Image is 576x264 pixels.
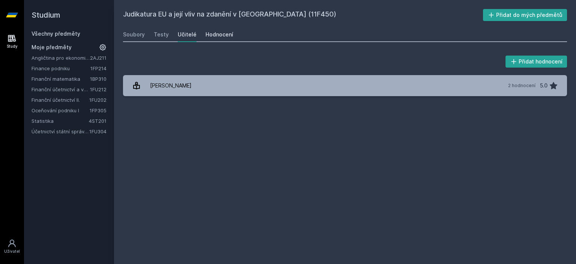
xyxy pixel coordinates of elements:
[7,44,18,49] div: Study
[4,249,20,254] div: Uživatel
[205,27,233,42] a: Hodnocení
[123,75,567,96] a: [PERSON_NAME] 2 hodnocení 5.0
[89,97,106,103] a: 1FU202
[205,31,233,38] div: Hodnocení
[31,96,89,104] a: Finanční účetnictví II.
[90,107,106,113] a: 1FP305
[178,27,196,42] a: Učitelé
[1,235,22,258] a: Uživatel
[123,9,483,21] h2: Judikatura EU a její vliv na zdanění v [GEOGRAPHIC_DATA] (11F450)
[154,27,169,42] a: Testy
[154,31,169,38] div: Testy
[505,56,567,68] button: Přidat hodnocení
[123,27,145,42] a: Soubory
[31,117,89,125] a: Statistika
[31,65,90,72] a: Finance podniku
[123,31,145,38] div: Soubory
[90,55,106,61] a: 2AJ211
[31,44,72,51] span: Moje předměty
[31,128,89,135] a: Účetnictví státní správy a samosprávy
[178,31,196,38] div: Učitelé
[31,75,90,83] a: Finanční matematika
[540,78,547,93] div: 5.0
[483,9,567,21] button: Přidat do mých předmětů
[31,107,90,114] a: Oceňování podniku I
[31,86,90,93] a: Finanční účetnictví a výkaznictví podle Mezinárodních standardů účetního výkaznictví (IFRS)
[90,65,106,71] a: 1FP214
[90,86,106,92] a: 1FU212
[31,54,90,62] a: Angličtina pro ekonomická studia 1 (B2/C1)
[150,78,192,93] div: [PERSON_NAME]
[508,83,535,89] div: 2 hodnocení
[31,30,80,37] a: Všechny předměty
[90,76,106,82] a: 1BP310
[89,118,106,124] a: 4ST201
[1,30,22,53] a: Study
[89,128,106,134] a: 1FU304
